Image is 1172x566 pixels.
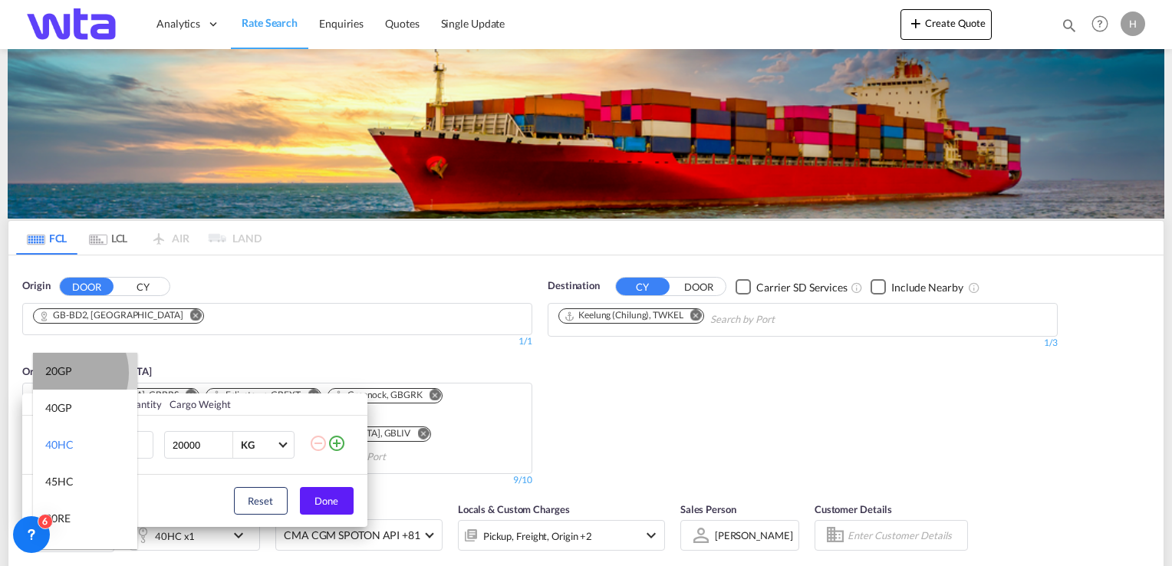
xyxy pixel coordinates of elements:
[45,400,72,416] div: 40GP
[45,474,74,489] div: 45HC
[45,364,72,379] div: 20GP
[45,437,74,452] div: 40HC
[45,548,71,563] div: 40RE
[45,511,71,526] div: 20RE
